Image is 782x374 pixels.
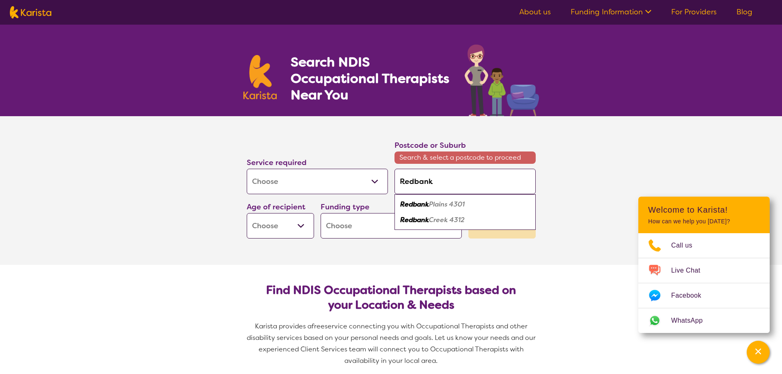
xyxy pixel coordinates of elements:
[253,283,529,312] h2: Find NDIS Occupational Therapists based on your Location & Needs
[247,322,537,365] span: service connecting you with Occupational Therapists and other disability services based on your p...
[255,322,312,330] span: Karista provides a
[638,197,770,333] div: Channel Menu
[247,158,307,167] label: Service required
[671,289,711,302] span: Facebook
[671,7,717,17] a: For Providers
[648,205,760,215] h2: Welcome to Karista!
[394,169,536,194] input: Type
[400,200,429,209] em: Redbank
[638,308,770,333] a: Web link opens in a new tab.
[394,151,536,164] span: Search & select a postcode to proceed
[394,140,466,150] label: Postcode or Suburb
[638,233,770,333] ul: Choose channel
[247,202,305,212] label: Age of recipient
[429,200,465,209] em: Plains 4301
[465,44,539,116] img: occupational-therapy
[10,6,51,18] img: Karista logo
[747,341,770,364] button: Channel Menu
[648,218,760,225] p: How can we help you [DATE]?
[312,322,325,330] span: free
[399,212,532,228] div: Redbank Creek 4312
[519,7,551,17] a: About us
[291,54,450,103] h1: Search NDIS Occupational Therapists Near You
[736,7,752,17] a: Blog
[243,55,277,99] img: Karista logo
[429,216,465,224] em: Creek 4312
[671,264,710,277] span: Live Chat
[400,216,429,224] em: Redbank
[399,197,532,212] div: Redbank Plains 4301
[321,202,369,212] label: Funding type
[571,7,651,17] a: Funding Information
[671,239,702,252] span: Call us
[671,314,713,327] span: WhatsApp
